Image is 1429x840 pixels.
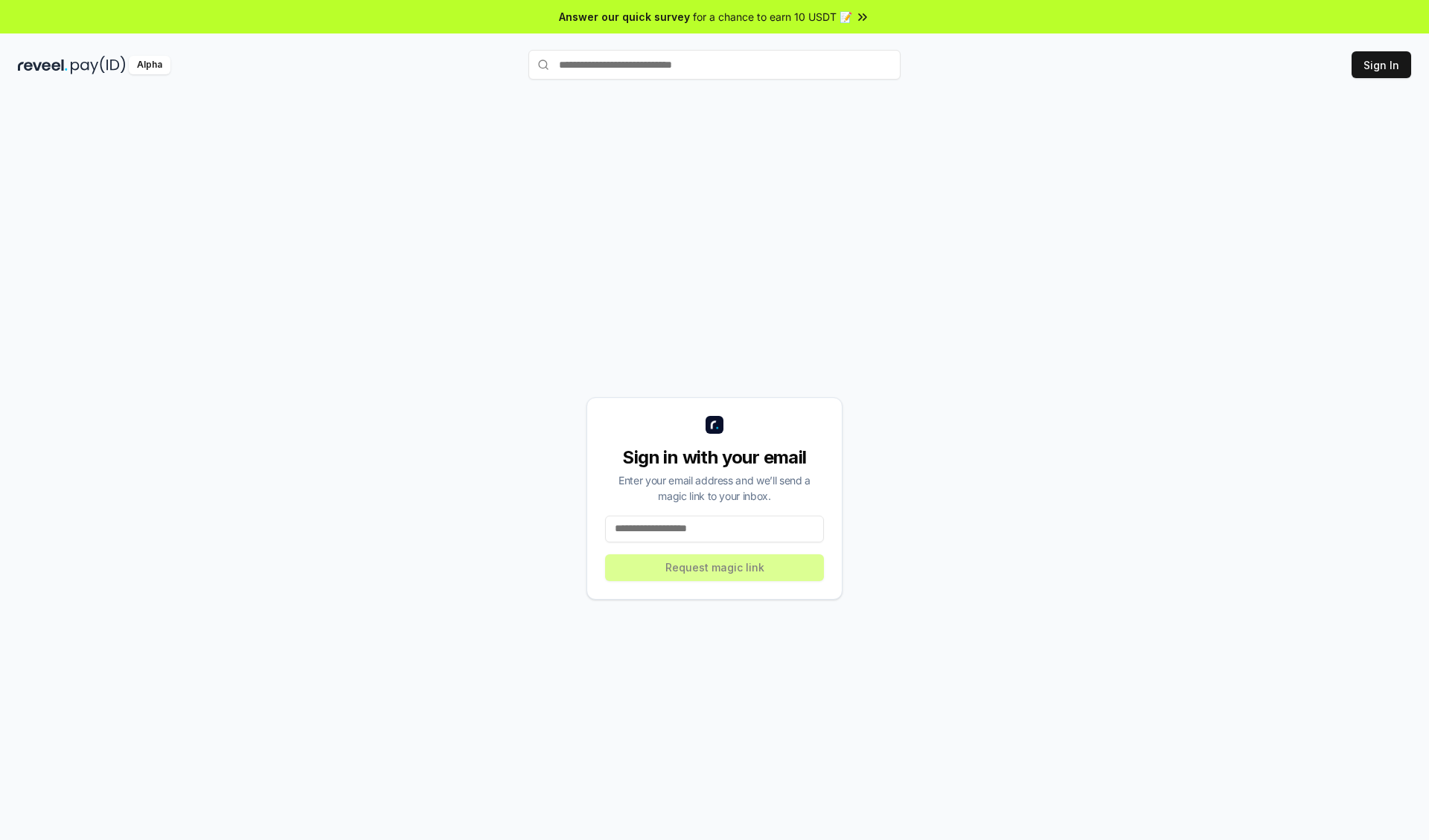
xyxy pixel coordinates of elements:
div: Enter your email address and we’ll send a magic link to your inbox. [605,472,824,504]
img: reveel_dark [18,56,68,74]
img: logo_small [706,416,723,434]
button: Sign In [1352,51,1411,78]
div: Sign in with your email [605,446,824,469]
div: Alpha [129,56,170,74]
span: Answer our quick survey [559,9,690,25]
span: for a chance to earn 10 USDT 📝 [693,9,852,25]
img: pay_id [71,56,126,74]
